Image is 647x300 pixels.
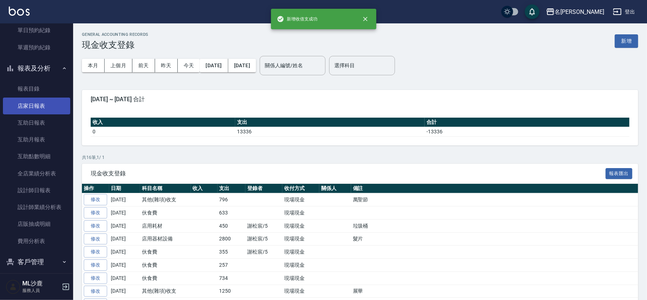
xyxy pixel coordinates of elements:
td: 垃圾桶 [351,219,638,232]
button: 新增 [615,34,638,48]
a: 報表目錄 [3,80,70,97]
td: 796 [218,193,246,206]
td: 伙食費 [140,259,191,272]
button: 名[PERSON_NAME] [543,4,607,19]
td: [DATE] [109,193,140,206]
img: Person [6,280,20,294]
td: [DATE] [109,206,140,220]
button: save [525,4,539,19]
td: 現場現金 [282,259,319,272]
h5: ML沙鹿 [22,280,60,287]
button: 上個月 [105,59,132,72]
td: 店用耗材 [140,219,191,232]
th: 支出 [235,118,425,127]
td: [DATE] [109,259,140,272]
a: 單日預約紀錄 [3,22,70,39]
a: 修改 [84,233,107,245]
a: 全店業績分析表 [3,165,70,182]
a: 費用分析表 [3,233,70,250]
button: 報表及分析 [3,59,70,78]
td: 734 [218,271,246,285]
td: [DATE] [109,285,140,298]
p: 共 16 筆, 1 / 1 [82,154,638,161]
a: 修改 [84,286,107,297]
td: 展華 [351,285,638,298]
td: 其他(雜項)收支 [140,285,191,298]
td: 現場現金 [282,232,319,246]
button: [DATE] [200,59,228,72]
th: 合計 [425,118,629,127]
th: 科目名稱 [140,184,191,193]
td: 謝松宸/5 [245,232,282,246]
a: 互助點數明細 [3,148,70,165]
button: 今天 [178,59,200,72]
a: 報表匯出 [606,170,633,176]
button: 報表匯出 [606,168,633,179]
a: 設計師業績分析表 [3,199,70,216]
th: 備註 [351,184,638,193]
a: 互助日報表 [3,114,70,131]
button: 客戶管理 [3,252,70,271]
td: 髮片 [351,232,638,246]
td: 0 [91,127,235,136]
th: 支出 [218,184,246,193]
a: 互助月報表 [3,131,70,148]
td: 13336 [235,127,425,136]
a: 修改 [84,207,107,219]
td: 450 [218,219,246,232]
td: -13336 [425,127,629,136]
a: 修改 [84,273,107,284]
th: 關係人 [319,184,351,193]
a: 修改 [84,194,107,205]
td: 257 [218,259,246,272]
td: 現場現金 [282,219,319,232]
th: 收入 [191,184,218,193]
h2: GENERAL ACCOUNTING RECORDS [82,32,148,37]
td: 現場現金 [282,271,319,285]
a: 單週預約紀錄 [3,39,70,56]
td: 其他(雜項)收支 [140,193,191,206]
a: 修改 [84,220,107,232]
div: 名[PERSON_NAME] [555,7,604,16]
td: [DATE] [109,246,140,259]
a: 修改 [84,259,107,271]
button: [DATE] [228,59,256,72]
button: 本月 [82,59,105,72]
a: 修改 [84,246,107,258]
span: 現金收支登錄 [91,170,606,177]
a: 店家日報表 [3,98,70,114]
td: 謝松宸/5 [245,246,282,259]
td: 謝松宸/5 [245,219,282,232]
td: 現場現金 [282,193,319,206]
td: 萬聖節 [351,193,638,206]
td: 355 [218,246,246,259]
a: 店販抽成明細 [3,216,70,232]
a: 新增 [615,37,638,44]
td: 伙食費 [140,246,191,259]
th: 收入 [91,118,235,127]
span: 新增收借支成功 [277,15,318,23]
th: 日期 [109,184,140,193]
a: 設計師日報表 [3,182,70,199]
td: 現場現金 [282,285,319,298]
button: 前天 [132,59,155,72]
p: 服務人員 [22,287,60,294]
th: 收付方式 [282,184,319,193]
td: [DATE] [109,271,140,285]
th: 登錄者 [245,184,282,193]
td: 店用器材設備 [140,232,191,246]
td: 伙食費 [140,206,191,220]
td: 2800 [218,232,246,246]
td: 1250 [218,285,246,298]
span: [DATE] ~ [DATE] 合計 [91,96,629,103]
td: [DATE] [109,232,140,246]
td: 現場現金 [282,246,319,259]
button: 員工及薪資 [3,271,70,290]
td: 伙食費 [140,271,191,285]
img: Logo [9,7,30,16]
td: 633 [218,206,246,220]
button: 昨天 [155,59,178,72]
th: 操作 [82,184,109,193]
td: 現場現金 [282,206,319,220]
td: [DATE] [109,219,140,232]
